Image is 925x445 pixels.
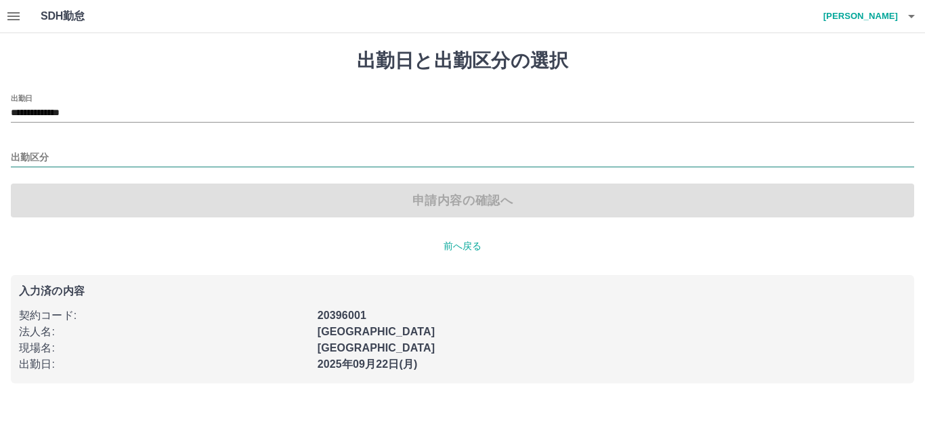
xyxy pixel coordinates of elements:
[318,342,435,354] b: [GEOGRAPHIC_DATA]
[19,356,309,373] p: 出勤日 :
[11,239,914,253] p: 前へ戻る
[11,93,33,103] label: 出勤日
[318,310,366,321] b: 20396001
[318,326,435,337] b: [GEOGRAPHIC_DATA]
[19,308,309,324] p: 契約コード :
[318,358,418,370] b: 2025年09月22日(月)
[19,324,309,340] p: 法人名 :
[11,49,914,72] h1: 出勤日と出勤区分の選択
[19,286,906,297] p: 入力済の内容
[19,340,309,356] p: 現場名 :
